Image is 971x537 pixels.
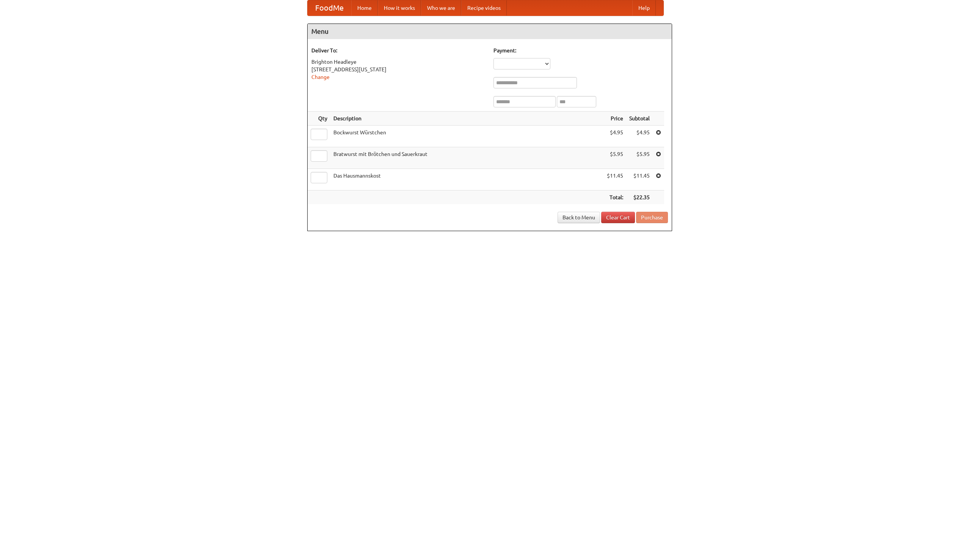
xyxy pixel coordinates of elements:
[626,147,653,169] td: $5.95
[626,191,653,205] th: $22.35
[311,58,486,66] div: Brighton Headleye
[311,74,330,80] a: Change
[308,112,330,126] th: Qty
[421,0,461,16] a: Who we are
[636,212,668,223] button: Purchase
[330,147,604,169] td: Bratwurst mit Brötchen und Sauerkraut
[626,126,653,147] td: $4.95
[604,126,626,147] td: $4.95
[604,147,626,169] td: $5.95
[330,112,604,126] th: Description
[604,169,626,191] td: $11.45
[626,112,653,126] th: Subtotal
[308,0,351,16] a: FoodMe
[330,126,604,147] td: Bockwurst Würstchen
[461,0,507,16] a: Recipe videos
[378,0,421,16] a: How it works
[311,47,486,54] h5: Deliver To:
[601,212,635,223] a: Clear Cart
[351,0,378,16] a: Home
[626,169,653,191] td: $11.45
[632,0,656,16] a: Help
[604,191,626,205] th: Total:
[558,212,600,223] a: Back to Menu
[308,24,672,39] h4: Menu
[604,112,626,126] th: Price
[493,47,668,54] h5: Payment:
[311,66,486,73] div: [STREET_ADDRESS][US_STATE]
[330,169,604,191] td: Das Hausmannskost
